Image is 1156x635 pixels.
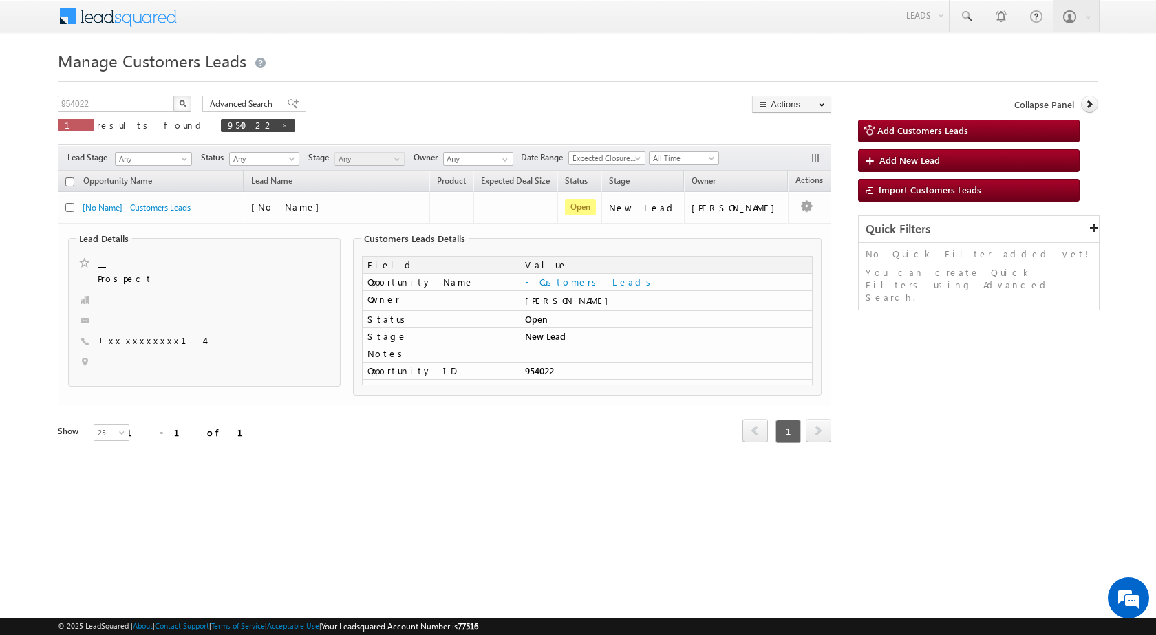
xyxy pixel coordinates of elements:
[83,175,152,186] span: Opportunity Name
[520,328,813,345] td: New Lead
[558,173,595,191] a: Status
[230,153,295,165] span: Any
[308,151,334,164] span: Stage
[65,119,87,131] span: 1
[650,152,715,164] span: All Time
[806,420,831,442] a: next
[877,125,968,136] span: Add Customers Leads
[742,420,768,442] a: prev
[742,419,768,442] span: prev
[569,152,641,164] span: Expected Closure Date
[58,620,478,633] span: © 2025 LeadSquared | | | | |
[437,175,466,186] span: Product
[362,311,520,328] td: Status
[495,153,512,166] a: Show All Items
[67,151,113,164] span: Lead Stage
[98,255,106,269] a: --
[98,334,204,348] span: +xx-xxxxxxxx14
[76,233,132,244] legend: Lead Details
[94,424,129,441] a: 25
[98,272,264,286] span: Prospect
[97,119,206,131] span: results found
[789,173,830,191] span: Actions
[58,425,83,438] div: Show
[525,294,807,307] div: [PERSON_NAME]
[866,248,1092,260] p: No Quick Filter added yet!
[210,98,277,110] span: Advanced Search
[133,621,153,630] a: About
[609,202,678,214] div: New Lead
[115,152,192,166] a: Any
[334,152,405,166] a: Any
[649,151,719,165] a: All Time
[362,380,520,397] td: City
[692,202,782,214] div: [PERSON_NAME]
[335,153,400,165] span: Any
[458,621,478,632] span: 77516
[520,363,813,380] td: 954022
[362,256,520,274] td: Field
[76,173,159,191] a: Opportunity Name
[859,216,1099,243] div: Quick Filters
[155,621,209,630] a: Contact Support
[362,345,520,363] td: Notes
[609,175,630,186] span: Stage
[866,266,1092,303] p: You can create Quick Filters using Advanced Search.
[362,291,520,311] td: Owner
[481,175,550,186] span: Expected Deal Size
[83,202,191,213] a: [No Name] - Customers Leads
[414,151,443,164] span: Owner
[879,184,981,195] span: Import Customers Leads
[525,276,656,288] a: - Customers Leads
[565,199,596,215] span: Open
[362,363,520,380] td: Opportunity ID
[568,151,645,165] a: Expected Closure Date
[361,233,469,244] legend: Customers Leads Details
[321,621,478,632] span: Your Leadsquared Account Number is
[775,420,801,443] span: 1
[211,621,265,630] a: Terms of Service
[362,328,520,345] td: Stage
[806,419,831,442] span: next
[228,119,275,131] span: 954022
[602,173,636,191] a: Stage
[94,427,131,439] span: 25
[443,152,513,166] input: Type to Search
[251,201,326,213] span: [No Name]
[521,151,568,164] span: Date Range
[201,151,229,164] span: Status
[244,173,299,191] span: Lead Name
[362,274,520,291] td: Opportunity Name
[752,96,831,113] button: Actions
[520,311,813,328] td: Open
[65,177,74,186] input: Check all records
[229,152,299,166] a: Any
[179,100,186,107] img: Search
[1014,98,1074,111] span: Collapse Panel
[127,424,259,440] div: 1 - 1 of 1
[520,256,813,274] td: Value
[692,175,716,186] span: Owner
[267,621,319,630] a: Acceptable Use
[879,154,940,166] span: Add New Lead
[474,173,557,191] a: Expected Deal Size
[520,380,813,397] td: [GEOGRAPHIC_DATA] Suburban
[116,153,187,165] span: Any
[58,50,246,72] span: Manage Customers Leads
